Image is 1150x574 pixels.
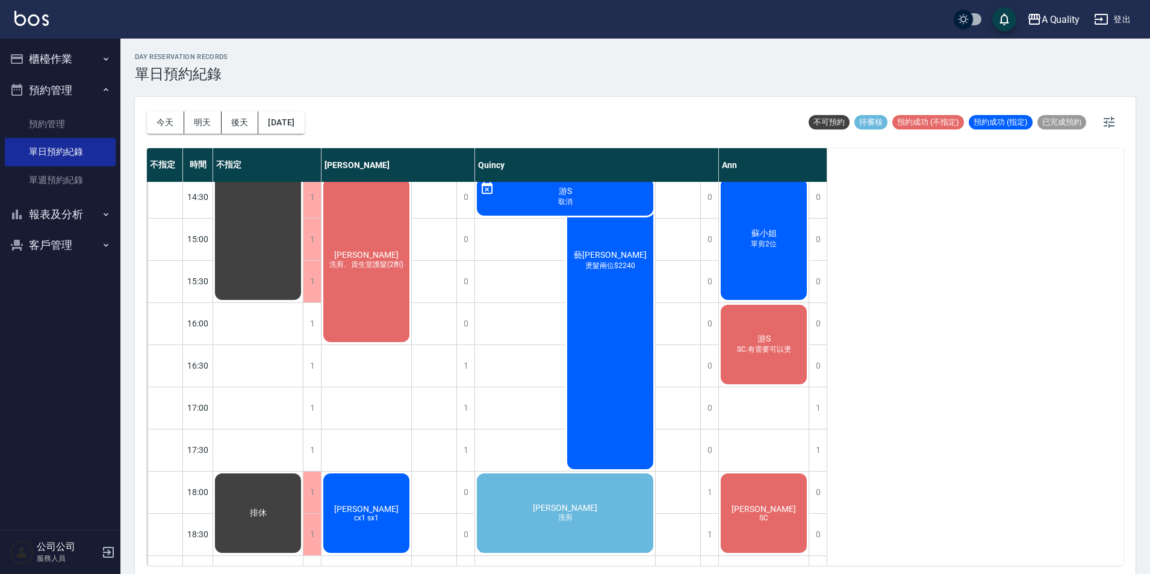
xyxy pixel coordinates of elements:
[5,166,116,194] a: 單週預約紀錄
[183,471,213,513] div: 18:00
[456,514,474,555] div: 0
[303,303,321,345] div: 1
[5,199,116,230] button: 報表及分析
[183,429,213,471] div: 17:30
[456,303,474,345] div: 0
[1037,117,1086,128] span: 已完成預約
[456,176,474,218] div: 0
[183,387,213,429] div: 17:00
[700,387,718,429] div: 0
[809,429,827,471] div: 1
[809,345,827,387] div: 0
[10,540,34,564] img: Person
[556,513,575,523] span: 洗剪
[456,387,474,429] div: 1
[303,261,321,302] div: 1
[749,228,779,239] span: 蘇小姐
[809,117,850,128] span: 不可預約
[556,186,574,197] span: 游S
[735,345,794,355] span: SC.有需要可以燙
[14,11,49,26] img: Logo
[700,429,718,471] div: 0
[5,229,116,261] button: 客戶管理
[303,345,321,387] div: 1
[809,303,827,345] div: 0
[809,219,827,260] div: 0
[247,508,269,519] span: 排休
[135,53,228,61] h2: day Reservation records
[700,219,718,260] div: 0
[757,514,771,522] span: SC
[147,111,184,134] button: 今天
[183,513,213,555] div: 18:30
[303,429,321,471] div: 1
[700,303,718,345] div: 0
[1022,7,1085,32] button: A Quality
[5,138,116,166] a: 單日預約紀錄
[184,111,222,134] button: 明天
[135,66,228,83] h3: 單日預約紀錄
[992,7,1016,31] button: save
[456,219,474,260] div: 0
[1042,12,1080,27] div: A Quality
[5,75,116,106] button: 預約管理
[700,472,718,513] div: 1
[5,43,116,75] button: 櫃檯作業
[327,260,406,270] span: 洗剪、資生堂護髮(2劑)
[700,514,718,555] div: 1
[755,334,773,345] span: 游S
[303,514,321,555] div: 1
[213,148,322,182] div: 不指定
[475,148,719,182] div: Quincy
[183,148,213,182] div: 時間
[258,111,304,134] button: [DATE]
[222,111,259,134] button: 後天
[303,472,321,513] div: 1
[1089,8,1136,31] button: 登出
[303,176,321,218] div: 1
[700,345,718,387] div: 0
[303,219,321,260] div: 1
[332,250,401,260] span: [PERSON_NAME]
[719,148,827,182] div: Ann
[854,117,887,128] span: 待審核
[809,514,827,555] div: 0
[332,504,401,514] span: [PERSON_NAME]
[456,429,474,471] div: 1
[809,387,827,429] div: 1
[5,110,116,138] a: 預約管理
[456,345,474,387] div: 1
[556,197,575,207] span: 取消
[809,176,827,218] div: 0
[183,218,213,260] div: 15:00
[700,261,718,302] div: 0
[456,261,474,302] div: 0
[37,553,98,564] p: 服務人員
[303,387,321,429] div: 1
[183,176,213,218] div: 14:30
[183,260,213,302] div: 15:30
[700,176,718,218] div: 0
[969,117,1033,128] span: 預約成功 (指定)
[748,239,779,249] span: 單剪2位
[809,472,827,513] div: 0
[530,503,600,513] span: [PERSON_NAME]
[147,148,183,182] div: 不指定
[183,345,213,387] div: 16:30
[809,261,827,302] div: 0
[322,148,475,182] div: [PERSON_NAME]
[583,261,638,271] span: 燙髮兩位$2240
[456,472,474,513] div: 0
[892,117,964,128] span: 預約成功 (不指定)
[183,302,213,345] div: 16:00
[352,514,381,522] span: cx1 sx1
[571,250,649,261] span: 藝[PERSON_NAME]
[37,541,98,553] h5: 公司公司
[729,504,798,514] span: [PERSON_NAME]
